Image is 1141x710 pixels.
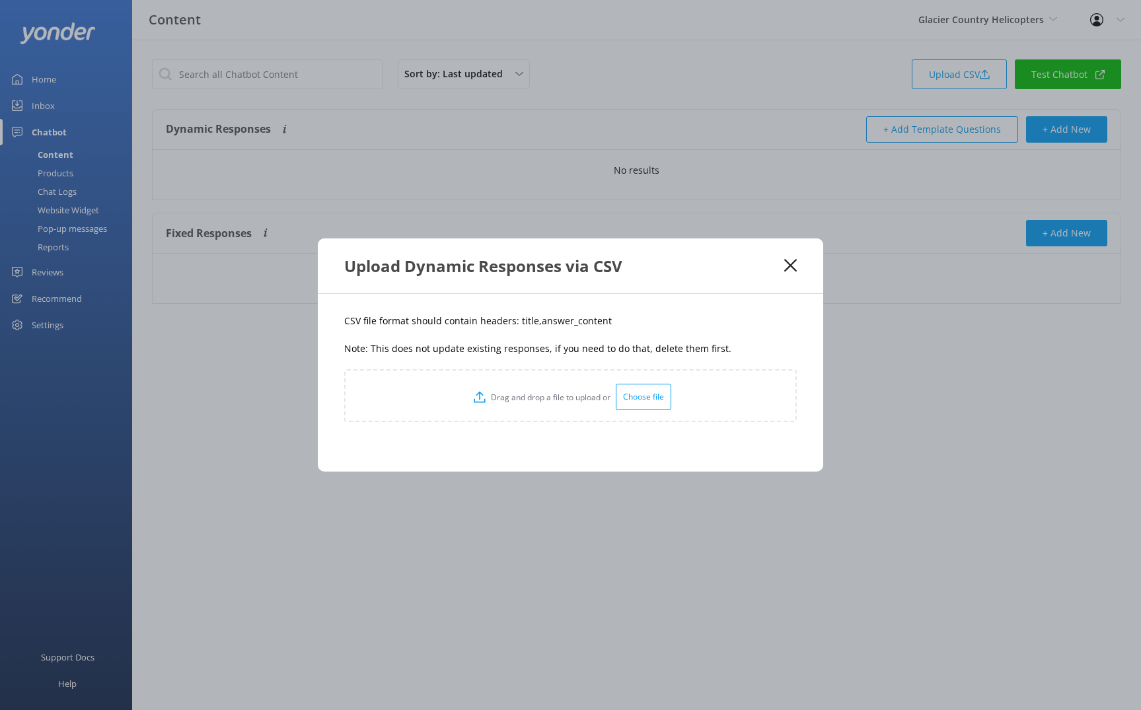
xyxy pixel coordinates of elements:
[616,384,671,410] div: Choose file
[486,391,616,404] p: Drag and drop a file to upload or
[344,255,784,277] div: Upload Dynamic Responses via CSV
[784,259,797,272] button: Close
[344,341,797,356] p: Note: This does not update existing responses, if you need to do that, delete them first.
[344,314,797,328] p: CSV file format should contain headers: title,answer_content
